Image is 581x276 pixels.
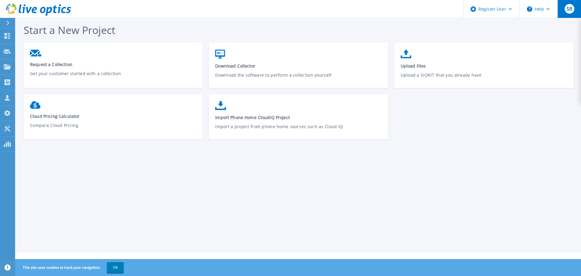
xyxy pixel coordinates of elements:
[215,115,382,120] span: Import Phone Home CloudIQ Project
[24,47,203,88] a: Request a CollectionGet your customer started with a collection
[566,6,572,11] span: SB
[401,72,567,86] p: Upload a SIOKIT that you already have
[215,63,382,69] span: Download Collector
[30,122,197,136] p: Compare Cloud Pricing
[209,47,388,90] a: Download CollectorDownload the software to perform a collection yourself
[30,113,197,119] span: Cloud Pricing Calculator
[107,262,124,273] button: OK
[24,23,115,37] span: Start a New Project
[30,62,197,67] span: Request a Collection
[215,123,382,137] p: Import a project from phone home sources such as Cloud IQ
[394,47,573,90] a: Upload FilesUpload a SIOKIT that you already have
[401,63,567,69] span: Upload Files
[30,70,197,84] p: Get your customer started with a collection
[17,262,124,273] span: This site uses cookies to track your navigation.
[215,72,382,86] p: Download the software to perform a collection yourself
[24,98,203,141] a: Cloud Pricing CalculatorCompare Cloud Pricing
